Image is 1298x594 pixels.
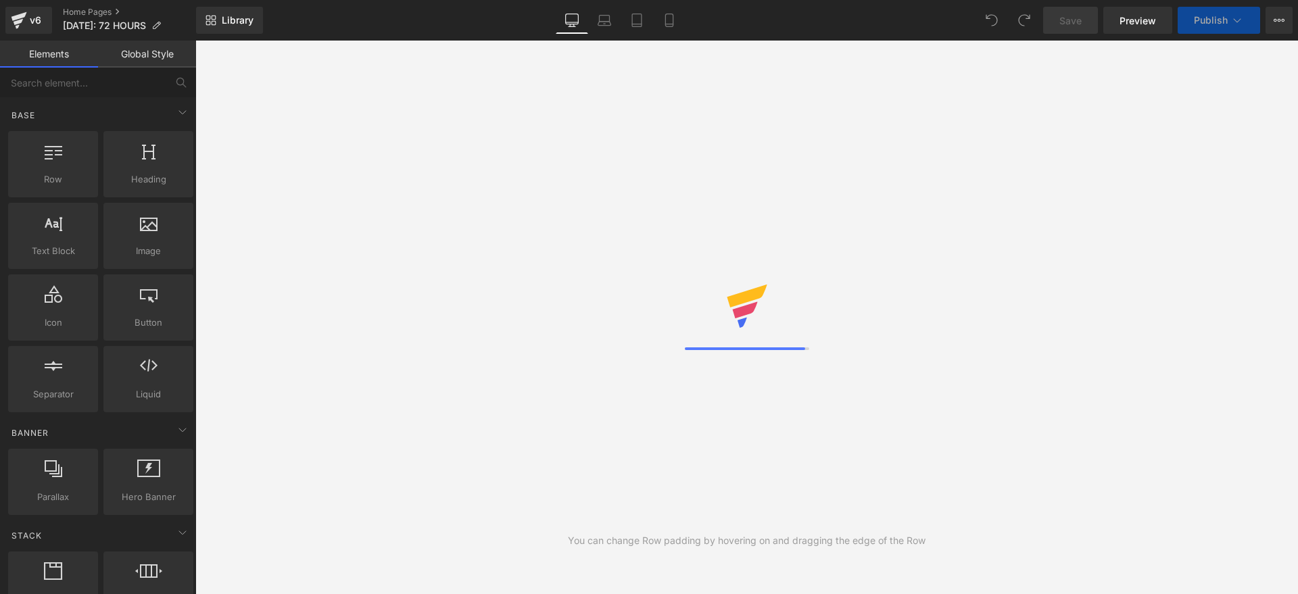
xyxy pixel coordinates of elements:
span: Save [1059,14,1082,28]
button: Redo [1011,7,1038,34]
span: Publish [1194,15,1228,26]
a: Mobile [653,7,686,34]
span: Heading [107,172,189,187]
span: Icon [12,316,94,330]
a: v6 [5,7,52,34]
span: Separator [12,387,94,401]
a: Laptop [588,7,621,34]
span: Base [10,109,37,122]
div: v6 [27,11,44,29]
span: Text Block [12,244,94,258]
span: Row [12,172,94,187]
span: Hero Banner [107,490,189,504]
span: Preview [1120,14,1156,28]
a: Desktop [556,7,588,34]
a: Preview [1103,7,1172,34]
button: Publish [1178,7,1260,34]
a: Global Style [98,41,196,68]
span: [DATE]: 72 HOURS [63,20,146,31]
button: More [1266,7,1293,34]
span: Button [107,316,189,330]
button: Undo [978,7,1005,34]
span: Parallax [12,490,94,504]
span: Banner [10,426,50,439]
a: Home Pages [63,7,196,18]
span: Stack [10,529,43,542]
span: Image [107,244,189,258]
span: Liquid [107,387,189,401]
div: You can change Row padding by hovering on and dragging the edge of the Row [568,533,926,548]
span: Library [222,14,254,26]
a: Tablet [621,7,653,34]
a: New Library [196,7,263,34]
